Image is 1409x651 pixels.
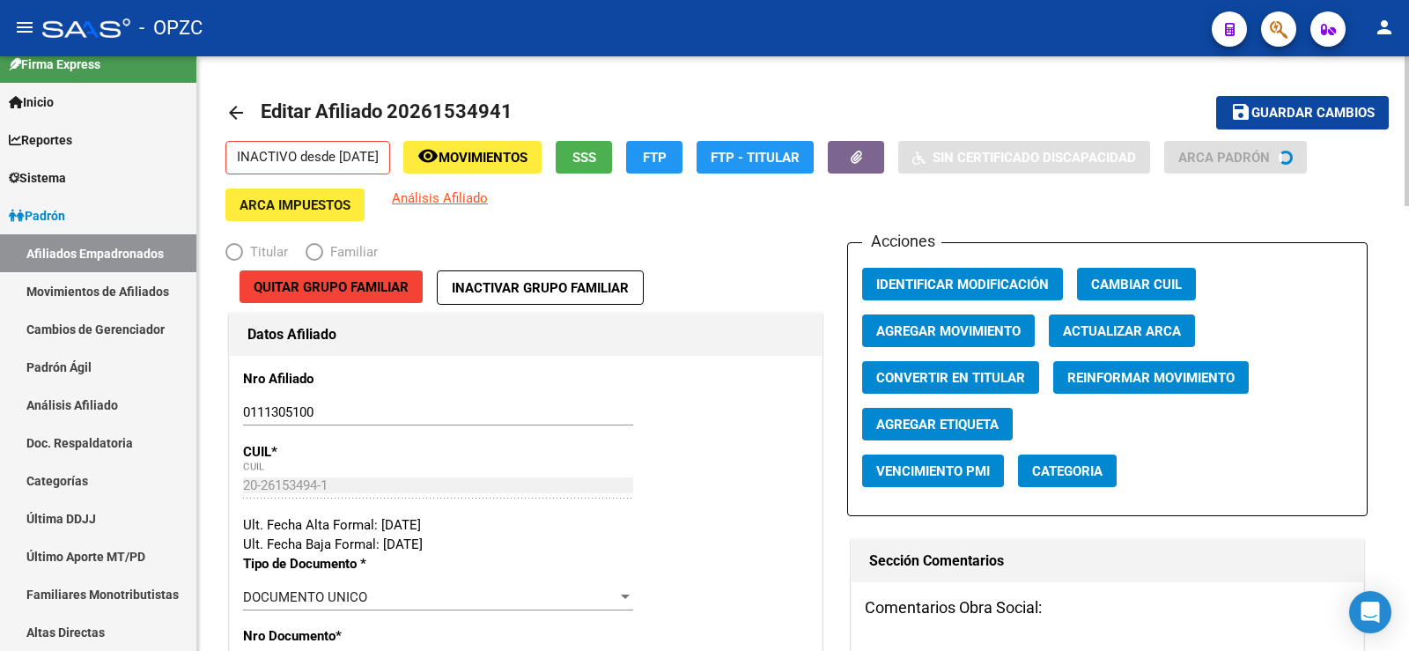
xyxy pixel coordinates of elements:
span: Editar Afiliado 20261534941 [261,100,513,122]
p: CUIL [243,442,413,462]
button: Categoria [1018,455,1117,487]
p: Nro Afiliado [243,369,413,388]
button: FTP [626,141,682,174]
span: Familiar [323,242,378,262]
p: Nro Documento [243,626,413,646]
span: Inicio [9,92,54,112]
span: Categoria [1032,463,1103,479]
button: Sin Certificado Discapacidad [898,141,1150,174]
div: Ult. Fecha Alta Formal: [DATE] [243,515,808,535]
span: Análisis Afiliado [392,190,488,206]
button: Actualizar ARCA [1049,314,1195,347]
mat-icon: person [1374,17,1395,38]
span: Agregar Movimiento [876,323,1021,339]
span: Firma Express [9,55,100,74]
button: Reinformar Movimiento [1053,361,1249,394]
span: Cambiar CUIL [1091,277,1182,292]
span: Actualizar ARCA [1063,323,1181,339]
h3: Acciones [862,229,941,254]
span: - OPZC [139,9,203,48]
button: Movimientos [403,141,542,174]
div: Open Intercom Messenger [1349,591,1391,633]
span: Reportes [9,130,72,150]
button: ARCA Impuestos [225,189,365,221]
mat-icon: save [1230,101,1251,122]
h1: Sección Comentarios [869,547,1345,575]
span: Guardar cambios [1251,106,1375,122]
span: ARCA Impuestos [240,197,350,213]
button: ARCA Padrón [1164,141,1307,174]
span: FTP [643,150,667,166]
span: ARCA Padrón [1178,150,1270,166]
span: Inactivar Grupo Familiar [452,280,629,296]
span: Reinformar Movimiento [1067,370,1235,386]
mat-radio-group: Elija una opción [225,248,395,263]
span: Sin Certificado Discapacidad [933,150,1136,166]
span: DOCUMENTO UNICO [243,589,367,605]
button: Agregar Movimiento [862,314,1035,347]
span: Vencimiento PMI [876,463,990,479]
span: Identificar Modificación [876,277,1049,292]
span: Agregar Etiqueta [876,417,999,433]
span: Quitar Grupo Familiar [254,279,409,295]
span: Convertir en Titular [876,370,1025,386]
button: Cambiar CUIL [1077,268,1196,300]
span: Movimientos [439,150,527,166]
span: SSS [572,150,596,166]
button: Agregar Etiqueta [862,408,1013,440]
button: Quitar Grupo Familiar [240,270,423,303]
span: Padrón [9,206,65,226]
mat-icon: remove_red_eye [417,145,439,166]
p: Tipo de Documento * [243,554,413,573]
button: Guardar cambios [1216,96,1389,129]
div: Ult. Fecha Baja Formal: [DATE] [243,535,808,554]
button: FTP - Titular [697,141,814,174]
h1: Datos Afiliado [247,321,804,349]
button: Inactivar Grupo Familiar [437,270,644,305]
button: Convertir en Titular [862,361,1039,394]
mat-icon: arrow_back [225,102,247,123]
button: Identificar Modificación [862,268,1063,300]
span: Titular [243,242,288,262]
span: Sistema [9,168,66,188]
h3: Comentarios Obra Social: [865,596,1349,620]
mat-icon: menu [14,17,35,38]
button: Vencimiento PMI [862,455,1004,487]
button: SSS [556,141,612,174]
p: INACTIVO desde [DATE] [225,141,390,174]
span: FTP - Titular [711,150,800,166]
